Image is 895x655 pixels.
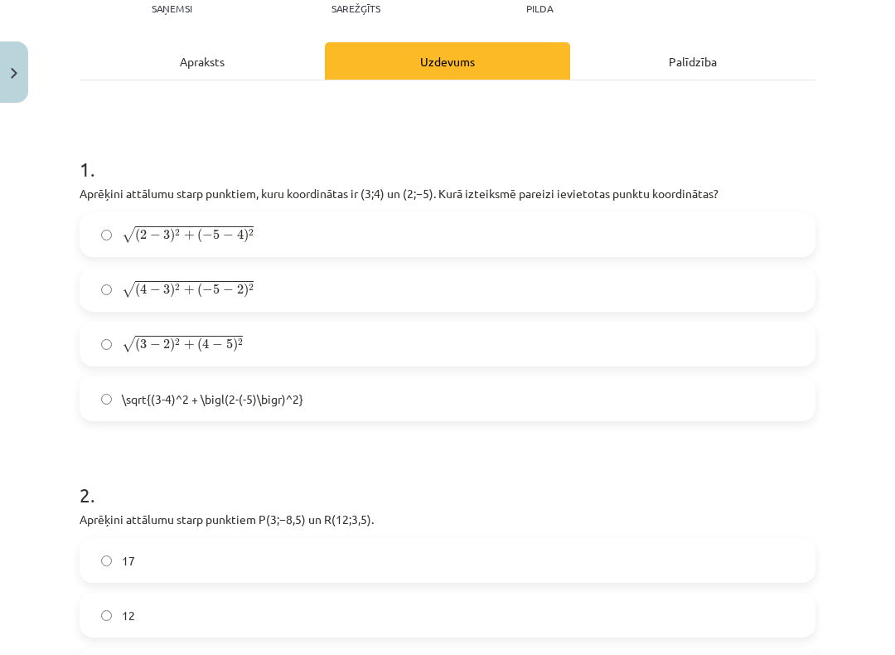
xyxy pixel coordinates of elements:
span: ( [197,337,202,352]
span: 3 [163,230,170,240]
span: 3 [163,284,170,294]
span: 2 [140,230,147,240]
span: − [150,230,161,240]
span: 2 [238,338,243,346]
span: ) [244,228,249,243]
span: ( [197,283,202,298]
span: − [202,285,213,295]
img: icon-close-lesson-0947bae3869378f0d4975bcd49f059093ad1ed9edebbc8119c70593378902aed.svg [11,68,17,79]
span: 4 [237,230,244,240]
span: ) [233,337,238,352]
input: 17 [101,556,112,566]
p: Sarežģīts [331,2,380,14]
span: − [202,230,213,240]
span: ) [244,283,249,298]
span: ) [170,337,175,352]
span: 2 [175,229,180,236]
span: − [223,230,234,240]
span: ( [135,228,140,243]
span: 2 [249,229,254,236]
span: √ [122,281,135,298]
span: 2 [237,284,244,294]
span: 4 [202,339,209,349]
h1: 1 . [80,129,815,180]
span: 4 [140,284,147,294]
span: + [184,340,195,350]
span: ( [197,228,202,243]
span: 5 [213,230,220,240]
span: 2 [163,339,170,349]
span: √ [122,336,135,352]
span: √ [122,226,135,243]
span: ( [135,337,140,352]
span: 2 [249,284,254,291]
span: + [184,230,195,240]
span: 17 [122,552,135,570]
input: 12 [101,610,112,621]
span: ) [170,228,175,243]
p: Aprēķini attālumu starp punktiem, kuru koordinātas ir ﻿(3;4)﻿ un ﻿(2;−5). Kurā izteiksmē pareizi ... [80,185,815,202]
input: \sqrt{(3-4)^2 + \bigl(2-(-5)\bigr)^2} [101,394,112,405]
div: Uzdevums [325,42,570,80]
span: ( [135,283,140,298]
span: \sqrt{(3-4)^2 + \bigl(2-(-5)\bigr)^2} [122,391,303,408]
span: − [223,285,234,295]
span: 2 [175,284,180,291]
div: Palīdzība [570,42,815,80]
span: 5 [213,284,220,294]
span: + [184,285,195,295]
span: 5 [226,339,233,349]
div: Apraksts [80,42,325,80]
span: ) [170,283,175,298]
p: Saņemsi [145,2,199,14]
span: − [212,340,223,350]
span: − [150,285,161,295]
span: 3 [140,339,147,349]
p: Aprēķini attālumu starp punktiem ﻿P(3;−8,5) un ﻿R(12;3,5)﻿. [80,511,815,528]
h1: 2 . [80,454,815,506]
p: pilda [526,2,553,14]
span: 2 [175,338,180,346]
span: 12 [122,607,135,624]
span: − [150,340,161,350]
